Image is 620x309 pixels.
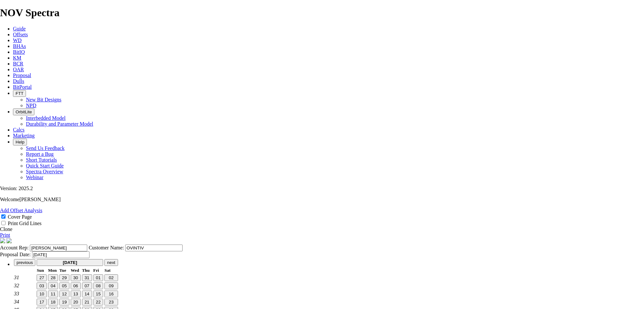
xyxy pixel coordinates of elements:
[104,282,118,289] button: 09
[26,145,65,151] a: Send Us Feedback
[71,274,81,281] button: 30
[59,268,66,273] small: Tuesday
[96,275,101,280] span: 01
[37,282,47,289] button: 03
[62,300,67,304] span: 19
[62,292,67,296] span: 12
[96,300,101,304] span: 22
[73,292,78,296] span: 13
[13,84,32,90] a: BitPortal
[26,175,43,180] a: Webinar
[59,299,69,305] button: 19
[13,55,21,61] span: KM
[26,115,66,121] a: Interbedded Model
[107,260,115,265] span: next
[13,133,35,138] span: Marketing
[39,283,44,288] span: 03
[82,268,90,273] small: Thursday
[19,197,61,202] span: [PERSON_NAME]
[14,299,19,304] em: 34
[16,91,23,96] span: FTT
[109,275,114,280] span: 02
[13,49,25,55] a: BitIQ
[14,283,19,288] em: 32
[85,283,89,288] span: 07
[13,38,22,43] a: WD
[93,291,103,297] button: 15
[48,282,58,289] button: 04
[37,299,47,305] button: 17
[26,157,57,163] a: Short Tutorials
[26,163,64,168] a: Quick Start Guide
[104,291,118,297] button: 16
[51,283,55,288] span: 04
[14,291,19,296] em: 33
[73,283,78,288] span: 06
[96,292,101,296] span: 15
[59,291,69,297] button: 12
[82,299,92,305] button: 21
[16,140,24,144] span: Help
[13,26,26,31] a: Guide
[8,214,32,220] label: Cover Page
[39,275,44,280] span: 27
[104,274,118,281] button: 02
[13,78,24,84] a: Dulls
[62,275,67,280] span: 29
[13,90,26,97] button: FTT
[48,299,58,305] button: 18
[39,300,44,304] span: 17
[104,268,111,273] small: Saturday
[71,299,81,305] button: 20
[93,282,103,289] button: 08
[37,274,47,281] button: 27
[93,274,103,281] button: 01
[13,67,24,72] a: OAR
[63,260,77,265] strong: [DATE]
[104,299,118,305] button: 23
[59,274,69,281] button: 29
[16,109,32,114] span: OrbitLite
[48,274,58,281] button: 28
[26,103,36,108] a: NPD
[13,109,34,115] button: OrbitLite
[89,245,124,250] label: Customer Name:
[6,238,12,243] img: cover-graphic.e5199e77.png
[109,283,114,288] span: 09
[73,300,78,304] span: 20
[82,291,92,297] button: 14
[13,61,23,66] a: BCR
[73,275,78,280] span: 30
[26,151,54,157] a: Report a Bug
[71,282,81,289] button: 06
[13,127,25,132] a: Calcs
[26,169,63,174] a: Spectra Overview
[13,73,31,78] a: Proposal
[37,291,47,297] button: 10
[26,97,61,102] a: New Bit Designs
[51,292,55,296] span: 11
[82,282,92,289] button: 07
[8,221,42,226] label: Print Grid Lines
[13,43,26,49] a: BHAs
[14,275,19,280] em: 31
[104,259,118,266] button: next
[85,300,89,304] span: 21
[13,139,27,145] button: Help
[17,260,33,265] span: previous
[62,283,67,288] span: 05
[59,282,69,289] button: 05
[48,291,58,297] button: 11
[51,275,55,280] span: 28
[85,292,89,296] span: 14
[71,268,79,273] small: Wednesday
